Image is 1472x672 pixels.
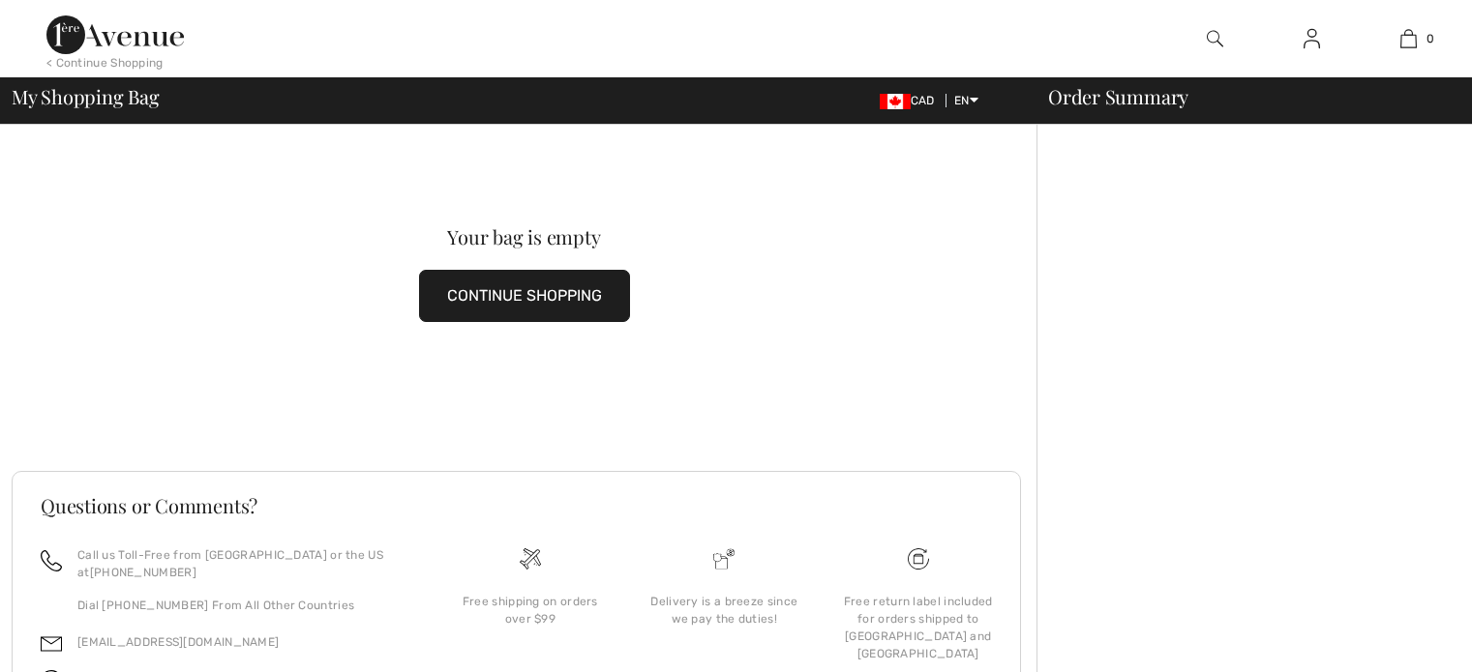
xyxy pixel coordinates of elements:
button: CONTINUE SHOPPING [419,270,630,322]
img: call [41,550,62,571]
span: CAD [880,94,943,107]
div: Your bag is empty [63,227,985,247]
div: Order Summary [1025,87,1460,106]
span: EN [954,94,978,107]
img: Delivery is a breeze since we pay the duties! [713,548,735,570]
a: Sign In [1288,27,1336,51]
div: < Continue Shopping [46,54,164,72]
img: Free shipping on orders over $99 [520,548,541,570]
div: Delivery is a breeze since we pay the duties! [643,593,805,628]
p: Dial [PHONE_NUMBER] From All Other Countries [77,597,410,614]
img: search the website [1207,27,1223,50]
img: My Bag [1400,27,1417,50]
p: Call us Toll-Free from [GEOGRAPHIC_DATA] or the US at [77,546,410,581]
div: Free return label included for orders shipped to [GEOGRAPHIC_DATA] and [GEOGRAPHIC_DATA] [837,593,1000,662]
a: 0 [1361,27,1456,50]
img: email [41,633,62,655]
span: 0 [1427,30,1434,47]
img: 1ère Avenue [46,15,184,54]
img: Canadian Dollar [880,94,911,109]
a: [EMAIL_ADDRESS][DOMAIN_NAME] [77,635,279,649]
img: Free shipping on orders over $99 [908,548,929,570]
div: Free shipping on orders over $99 [449,593,612,628]
a: [PHONE_NUMBER] [90,566,196,579]
h3: Questions or Comments? [41,496,992,515]
img: My Info [1304,27,1320,50]
span: My Shopping Bag [12,87,160,106]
